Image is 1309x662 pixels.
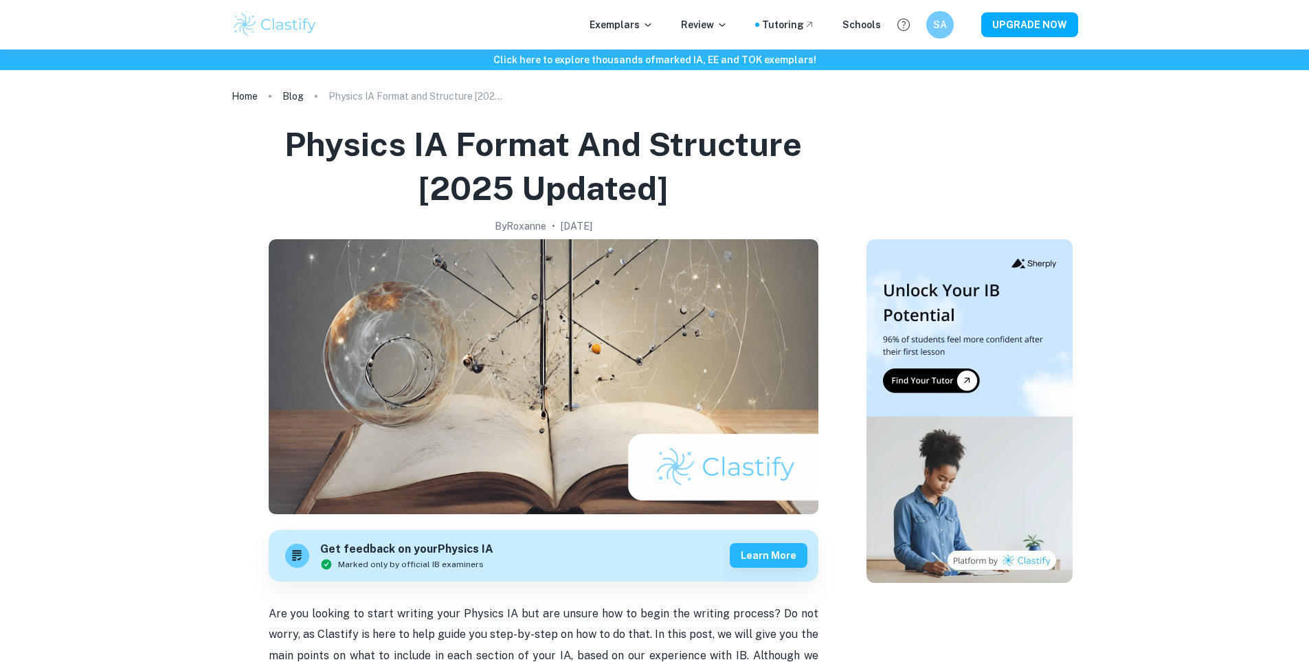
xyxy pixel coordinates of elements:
h1: Physics IA Format and Structure [2025 updated] [237,122,850,210]
p: • [552,219,555,234]
h2: [DATE] [561,219,592,234]
a: Schools [842,17,881,32]
button: Learn more [730,543,807,568]
a: Home [232,87,258,106]
img: Physics IA Format and Structure [2025 updated] cover image [269,239,818,514]
h6: SA [932,17,948,32]
a: Blog [282,87,304,106]
a: Get feedback on yourPhysics IAMarked only by official IB examinersLearn more [269,530,818,582]
img: Thumbnail [866,239,1073,583]
p: Review [681,17,728,32]
h6: Get feedback on your Physics IA [320,541,493,558]
h6: Click here to explore thousands of marked IA, EE and TOK exemplars ! [3,52,1306,67]
p: Exemplars [590,17,653,32]
button: UPGRADE NOW [981,12,1078,37]
button: SA [926,11,954,38]
span: Marked only by official IB examiners [338,558,484,571]
p: Physics IA Format and Structure [2025 updated] [328,89,507,104]
img: Clastify logo [232,11,319,38]
h2: By Roxanne [495,219,546,234]
a: Tutoring [762,17,815,32]
button: Help and Feedback [892,13,915,36]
